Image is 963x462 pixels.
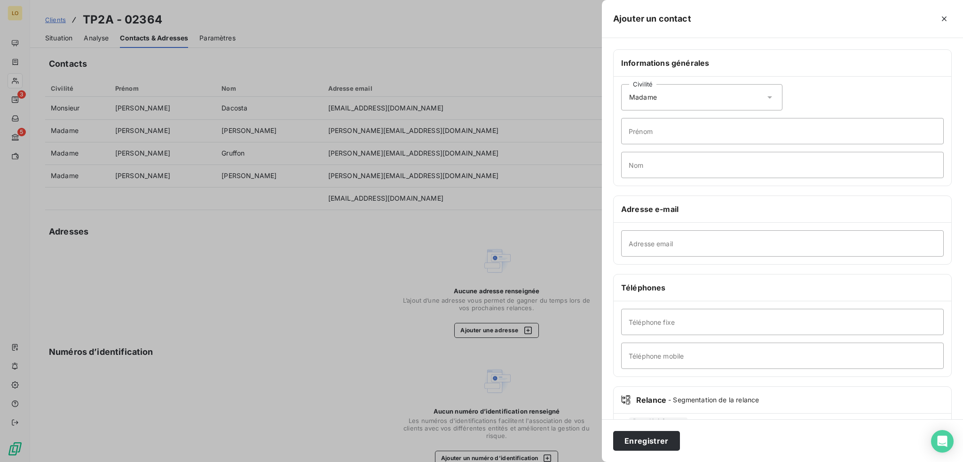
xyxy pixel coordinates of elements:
[621,152,944,178] input: placeholder
[621,204,944,215] h6: Adresse e-mail
[613,431,680,451] button: Enregistrer
[621,282,944,293] h6: Téléphones
[629,93,657,102] span: Madame
[621,394,944,406] div: Relance
[668,395,759,405] span: - Segmentation de la relance
[613,12,691,25] h5: Ajouter un contact
[621,118,944,144] input: placeholder
[621,230,944,257] input: placeholder
[621,343,944,369] input: placeholder
[931,430,954,453] div: Open Intercom Messenger
[621,57,944,69] h6: Informations générales
[621,309,944,335] input: placeholder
